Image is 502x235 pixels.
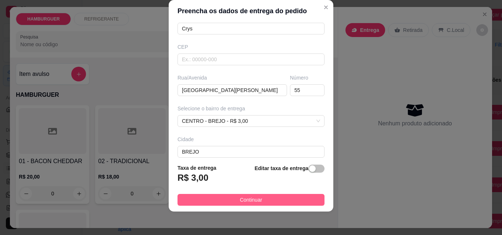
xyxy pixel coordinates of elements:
input: Ex.: 44 [290,84,324,96]
input: Ex.: Rua Oscar Freire [178,84,287,96]
div: Rua/Avenida [178,74,287,81]
strong: Taxa de entrega [178,165,216,171]
div: Cidade [178,136,324,143]
div: CEP [178,43,324,51]
span: CENTRO - BREJO - R$ 3,00 [182,115,320,126]
input: Ex.: Santo André [178,146,324,158]
button: Continuar [178,194,324,206]
span: Continuar [240,196,262,204]
div: Selecione o bairro de entrega [178,105,324,112]
input: Ex.: 00000-000 [178,54,324,65]
h3: R$ 3,00 [178,172,208,184]
strong: Editar taxa de entrega [255,165,308,171]
div: Número [290,74,324,81]
input: Ex.: João da Silva [178,23,324,34]
button: Close [320,1,332,13]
